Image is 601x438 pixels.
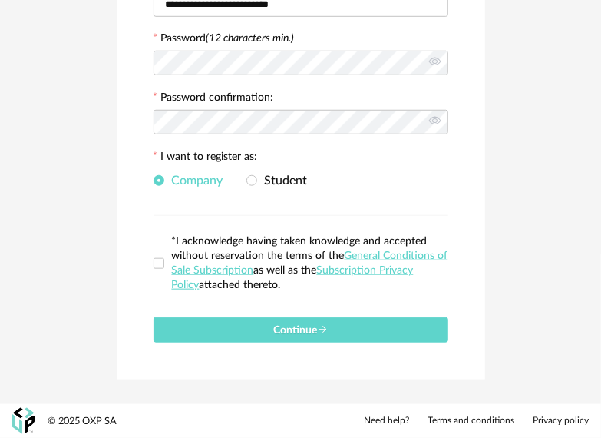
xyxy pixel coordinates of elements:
[161,33,295,44] label: Password
[154,92,274,106] label: Password confirmation:
[206,33,295,44] i: (12 characters min.)
[12,408,35,435] img: OXP
[273,325,328,336] span: Continue
[257,174,308,187] span: Student
[364,415,409,427] a: Need help?
[172,236,448,290] span: *I acknowledge having taken knowledge and accepted without reservation the terms of the as well a...
[533,415,589,427] a: Privacy policy
[154,151,258,165] label: I want to register as:
[154,317,448,343] button: Continue
[48,415,117,428] div: © 2025 OXP SA
[172,251,448,276] a: General Conditions of Sale Subscription
[164,174,223,187] span: Company
[172,265,414,290] a: Subscription Privacy Policy
[428,415,514,427] a: Terms and conditions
